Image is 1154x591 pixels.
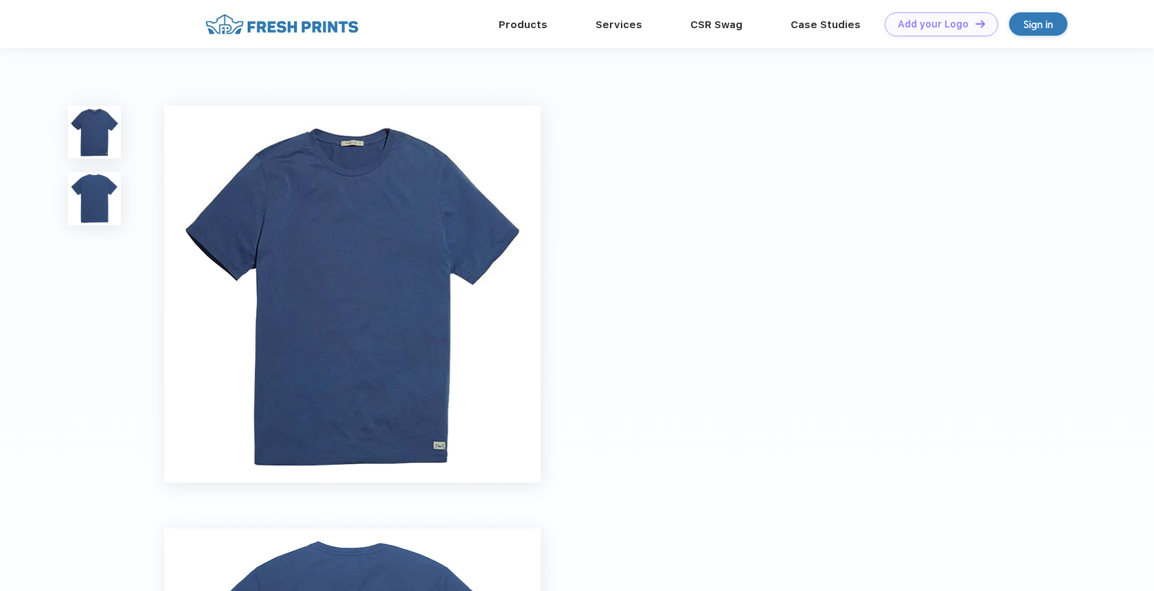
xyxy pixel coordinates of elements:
img: func=resize&h=100 [68,106,121,159]
img: fo%20logo%202.webp [201,12,363,36]
div: Add your Logo [898,19,969,30]
img: func=resize&h=100 [68,172,121,225]
a: Sign in [1009,12,1067,36]
img: func=resize&h=640 [164,106,541,483]
a: Products [499,19,547,31]
div: Sign in [1023,16,1053,32]
img: DT [975,20,985,27]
